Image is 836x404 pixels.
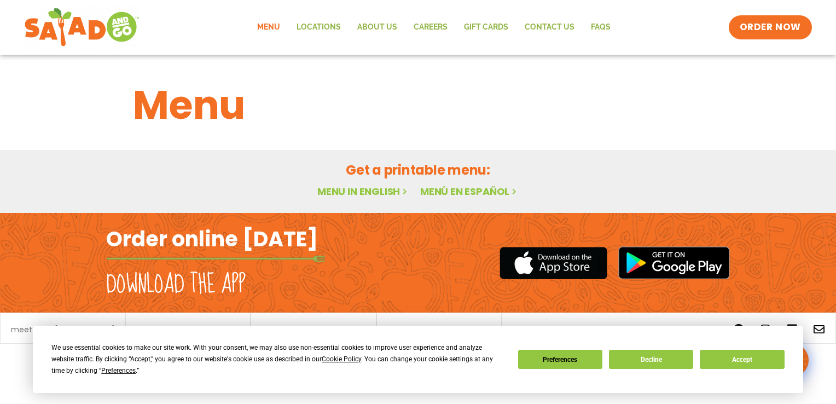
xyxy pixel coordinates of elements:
[618,246,730,279] img: google_play
[249,15,619,40] nav: Menu
[405,15,456,40] a: Careers
[317,184,409,198] a: Menu in English
[106,226,318,252] h2: Order online [DATE]
[456,15,516,40] a: GIFT CARDS
[106,256,325,262] img: fork
[11,326,115,333] a: meet chef [PERSON_NAME]
[24,5,140,49] img: new-SAG-logo-768×292
[322,355,361,363] span: Cookie Policy
[249,15,288,40] a: Menu
[740,21,801,34] span: ORDER NOW
[729,15,812,39] a: ORDER NOW
[133,160,703,180] h2: Get a printable menu:
[518,350,602,369] button: Preferences
[609,350,693,369] button: Decline
[133,76,703,135] h1: Menu
[500,245,607,281] img: appstore
[288,15,349,40] a: Locations
[349,15,405,40] a: About Us
[33,326,803,393] div: Cookie Consent Prompt
[700,350,784,369] button: Accept
[106,269,246,300] h2: Download the app
[420,184,519,198] a: Menú en español
[101,367,136,374] span: Preferences
[51,342,504,377] div: We use essential cookies to make our site work. With your consent, we may also use non-essential ...
[583,15,619,40] a: FAQs
[516,15,583,40] a: Contact Us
